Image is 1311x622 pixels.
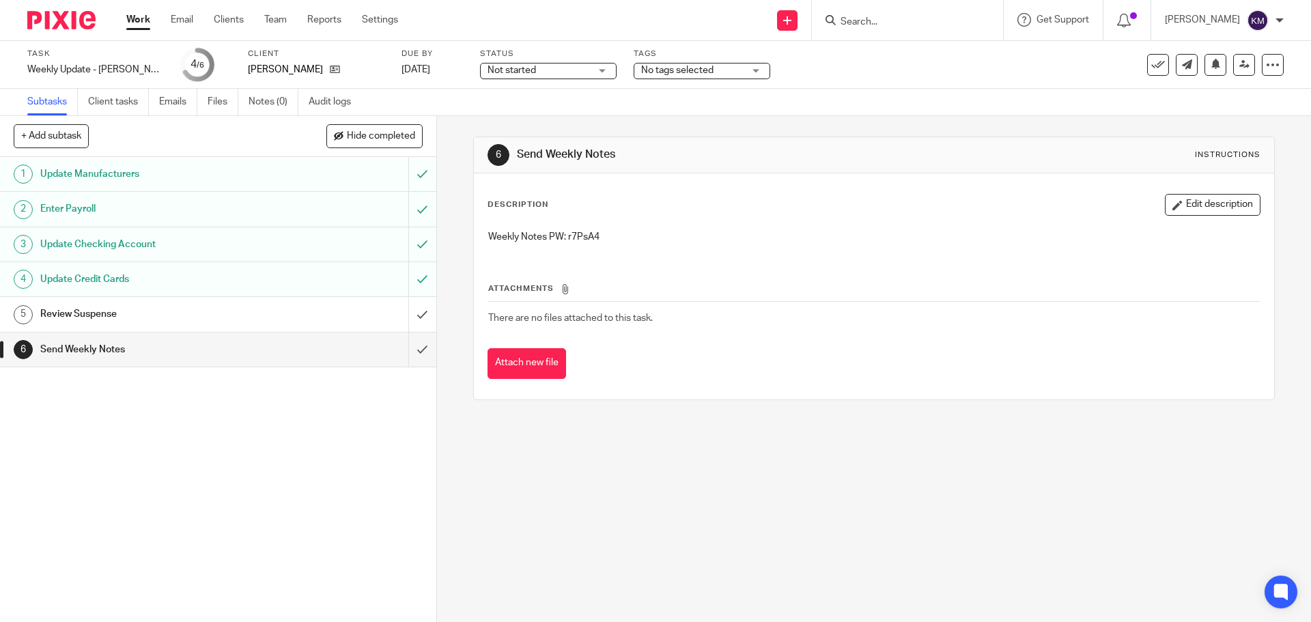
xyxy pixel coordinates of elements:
img: Pixie [27,11,96,29]
small: /6 [197,61,204,69]
span: Hide completed [347,131,415,142]
div: Weekly Update - McGlothlin [27,63,164,76]
h1: Update Checking Account [40,234,277,255]
img: svg%3E [1247,10,1269,31]
div: 3 [14,235,33,254]
span: There are no files attached to this task. [488,313,653,323]
h1: Send Weekly Notes [517,147,903,162]
h1: Update Credit Cards [40,269,277,289]
div: 4 [14,270,33,289]
p: [PERSON_NAME] [248,63,323,76]
label: Status [480,48,617,59]
div: Weekly Update - [PERSON_NAME] [27,63,164,76]
span: Attachments [488,285,554,292]
h1: Send Weekly Notes [40,339,277,360]
button: Hide completed [326,124,423,147]
label: Client [248,48,384,59]
a: Work [126,13,150,27]
a: Emails [159,89,197,115]
h1: Enter Payroll [40,199,277,219]
a: Files [208,89,238,115]
h1: Update Manufacturers [40,164,277,184]
a: Email [171,13,193,27]
a: Subtasks [27,89,78,115]
div: Instructions [1195,150,1260,160]
div: 2 [14,200,33,219]
a: Notes (0) [249,89,298,115]
span: No tags selected [641,66,714,75]
span: Not started [488,66,536,75]
button: + Add subtask [14,124,89,147]
div: 6 [488,144,509,166]
div: 6 [14,340,33,359]
a: Audit logs [309,89,361,115]
label: Task [27,48,164,59]
div: 1 [14,165,33,184]
a: Clients [214,13,244,27]
div: 4 [191,57,204,72]
span: [DATE] [401,65,430,74]
h1: Review Suspense [40,304,277,324]
p: Description [488,199,548,210]
input: Search [839,16,962,29]
a: Team [264,13,287,27]
a: Client tasks [88,89,149,115]
label: Tags [634,48,770,59]
p: Weekly Notes PW: r7PsA4 [488,230,1259,244]
span: Get Support [1037,15,1089,25]
label: Due by [401,48,463,59]
a: Reports [307,13,341,27]
button: Edit description [1165,194,1260,216]
p: [PERSON_NAME] [1165,13,1240,27]
div: 5 [14,305,33,324]
a: Settings [362,13,398,27]
button: Attach new file [488,348,566,379]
